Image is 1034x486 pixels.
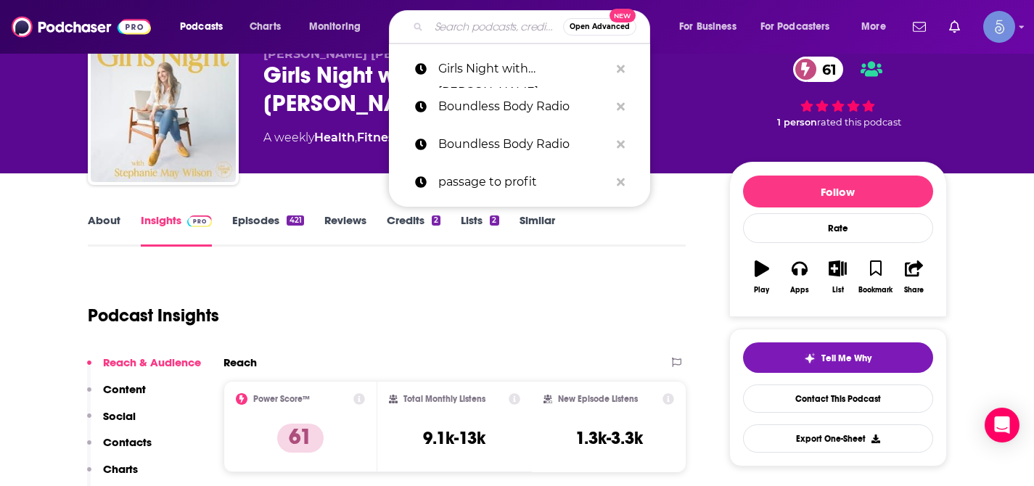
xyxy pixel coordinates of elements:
button: Follow [743,176,933,207]
img: Podchaser Pro [187,215,213,227]
span: 1 person [777,117,817,128]
button: Open AdvancedNew [563,18,636,36]
button: Show profile menu [983,11,1015,43]
span: [PERSON_NAME] [PERSON_NAME] [263,47,475,61]
button: open menu [669,15,755,38]
button: open menu [170,15,242,38]
button: Share [895,251,932,303]
img: Girls Night with Stephanie May Wilson [91,37,236,182]
p: passage to profit [438,163,610,201]
div: 2 [490,215,498,226]
div: Play [754,286,769,295]
a: InsightsPodchaser Pro [141,213,213,247]
div: 61 1 personrated this podcast [729,47,947,137]
div: Share [904,286,924,295]
p: Charts [103,462,138,476]
div: Bookmark [858,286,893,295]
span: For Business [679,17,736,37]
div: 421 [287,215,303,226]
div: List [832,286,844,295]
button: open menu [299,15,379,38]
a: Boundless Body Radio [389,88,650,125]
p: Content [103,382,146,396]
a: Charts [240,15,290,38]
button: Apps [781,251,818,303]
div: Apps [790,286,809,295]
img: Podchaser - Follow, Share and Rate Podcasts [12,13,151,41]
span: Podcasts [180,17,223,37]
h2: Total Monthly Listens [403,394,485,404]
div: Search podcasts, credits, & more... [403,10,664,44]
h3: 1.3k-3.3k [575,427,643,449]
h2: Power Score™ [253,394,310,404]
p: Contacts [103,435,152,449]
a: Contact This Podcast [743,384,933,413]
p: Social [103,409,136,423]
span: New [610,9,636,22]
button: List [818,251,856,303]
p: Girls Night with Stephanie May Wilson [438,50,610,88]
h2: Reach [223,355,257,369]
a: Credits2 [387,213,440,247]
a: Health [314,131,355,144]
h1: Podcast Insights [88,305,219,326]
input: Search podcasts, credits, & more... [429,15,563,38]
button: Bookmark [857,251,895,303]
button: open menu [851,15,904,38]
a: passage to profit [389,163,650,201]
a: Reviews [324,213,366,247]
a: About [88,213,120,247]
button: open menu [751,15,851,38]
p: Boundless Body Radio [438,125,610,163]
span: Tell Me Why [821,353,871,364]
span: 61 [808,57,844,82]
button: Play [743,251,781,303]
span: Monitoring [309,17,361,37]
span: Logged in as Spiral5-G1 [983,11,1015,43]
a: Episodes421 [232,213,303,247]
img: tell me why sparkle [804,353,816,364]
a: Fitness [357,131,400,144]
img: User Profile [983,11,1015,43]
span: Charts [250,17,281,37]
a: Lists2 [461,213,498,247]
button: Social [87,409,136,436]
p: Boundless Body Radio [438,88,610,125]
div: Rate [743,213,933,243]
span: , [355,131,357,144]
div: Open Intercom Messenger [985,408,1019,442]
button: Content [87,382,146,409]
a: 61 [793,57,844,82]
h3: 9.1k-13k [423,427,485,449]
h2: New Episode Listens [558,394,638,404]
span: Open Advanced [570,23,630,30]
a: Show notifications dropdown [943,15,966,39]
span: For Podcasters [760,17,830,37]
button: tell me why sparkleTell Me Why [743,342,933,373]
span: More [861,17,886,37]
a: Similar [520,213,555,247]
span: rated this podcast [817,117,901,128]
p: 61 [277,424,324,453]
button: Reach & Audience [87,355,201,382]
button: Export One-Sheet [743,424,933,453]
button: Contacts [87,435,152,462]
a: Show notifications dropdown [907,15,932,39]
div: 2 [432,215,440,226]
div: A weekly podcast [263,129,554,147]
a: Boundless Body Radio [389,125,650,163]
p: Reach & Audience [103,355,201,369]
a: Girls Night with [PERSON_NAME] [PERSON_NAME] [389,50,650,88]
